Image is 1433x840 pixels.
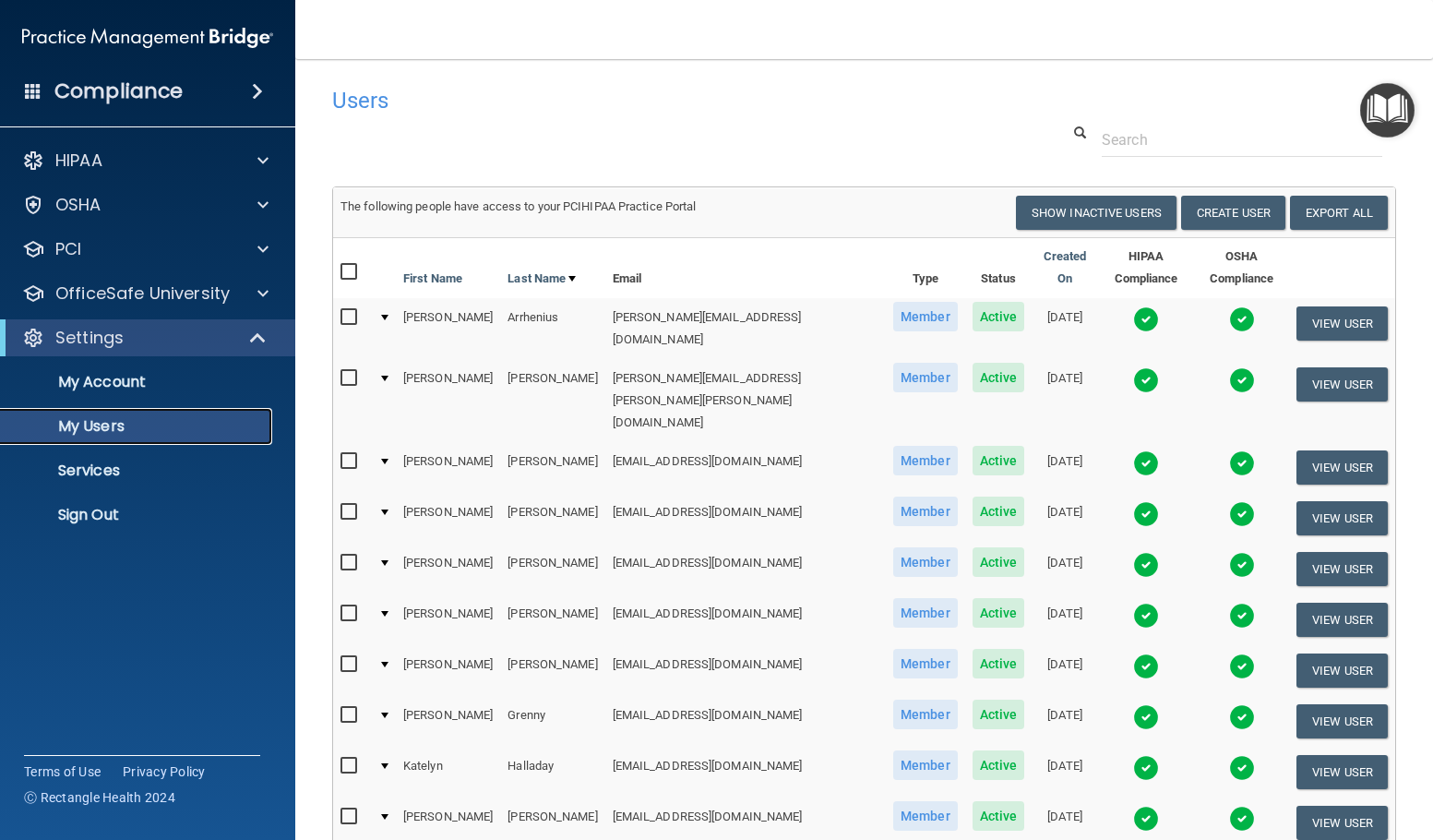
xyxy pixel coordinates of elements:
td: [PERSON_NAME] [396,645,500,696]
img: PMB logo [22,19,273,56]
a: Created On [1039,246,1091,290]
td: [PERSON_NAME] [500,594,604,645]
a: Export All [1290,196,1388,230]
span: Active [973,363,1025,392]
span: Member [893,363,958,392]
p: HIPAA [55,150,102,172]
a: PCI [22,238,269,260]
img: tick.e7d51cea.svg [1133,704,1159,730]
img: tick.e7d51cea.svg [1229,501,1255,527]
td: Katelyn [396,747,500,798]
img: tick.e7d51cea.svg [1229,367,1255,393]
img: tick.e7d51cea.svg [1133,603,1159,629]
span: Active [973,446,1025,475]
td: [PERSON_NAME] [500,493,604,544]
span: Member [893,801,958,831]
td: [EMAIL_ADDRESS][DOMAIN_NAME] [605,747,886,798]
button: View User [1296,450,1388,485]
td: [EMAIL_ADDRESS][DOMAIN_NAME] [605,594,886,645]
td: [PERSON_NAME] [396,493,500,544]
span: Member [893,497,958,526]
span: Member [893,446,958,475]
a: First Name [403,268,462,290]
td: [EMAIL_ADDRESS][DOMAIN_NAME] [605,696,886,747]
p: Settings [55,327,124,349]
td: [PERSON_NAME] [396,696,500,747]
th: Status [965,238,1033,298]
td: [PERSON_NAME] [396,544,500,594]
td: [DATE] [1032,544,1098,594]
td: Arrhenius [500,298,604,359]
td: [EMAIL_ADDRESS][DOMAIN_NAME] [605,493,886,544]
a: Last Name [508,268,576,290]
span: Active [973,649,1025,678]
td: [EMAIL_ADDRESS][DOMAIN_NAME] [605,442,886,493]
span: Member [893,649,958,678]
span: Member [893,302,958,331]
img: tick.e7d51cea.svg [1229,450,1255,476]
a: OSHA [22,194,269,216]
img: tick.e7d51cea.svg [1133,450,1159,476]
td: [DATE] [1032,645,1098,696]
span: Ⓒ Rectangle Health 2024 [24,788,175,807]
td: [PERSON_NAME][EMAIL_ADDRESS][PERSON_NAME][PERSON_NAME][DOMAIN_NAME] [605,359,886,442]
span: Active [973,598,1025,628]
td: [DATE] [1032,493,1098,544]
span: Active [973,750,1025,780]
img: tick.e7d51cea.svg [1133,501,1159,527]
button: Show Inactive Users [1016,196,1176,230]
a: HIPAA [22,150,269,172]
td: [PERSON_NAME] [396,359,500,442]
button: Open Resource Center [1360,83,1415,138]
img: tick.e7d51cea.svg [1133,552,1159,578]
button: View User [1296,552,1388,586]
button: View User [1296,806,1388,840]
p: My Account [12,373,264,391]
th: OSHA Compliance [1194,238,1289,298]
td: [PERSON_NAME] [500,544,604,594]
p: OfficeSafe University [55,282,230,305]
h4: Users [332,89,941,113]
td: [DATE] [1032,594,1098,645]
td: [DATE] [1032,442,1098,493]
a: Terms of Use [24,762,101,781]
button: View User [1296,603,1388,637]
td: [PERSON_NAME] [500,442,604,493]
p: OSHA [55,194,102,216]
p: Sign Out [12,506,264,524]
td: [PERSON_NAME] [500,359,604,442]
span: Member [893,750,958,780]
button: View User [1296,367,1388,402]
a: Privacy Policy [123,762,206,781]
th: Type [886,238,965,298]
img: tick.e7d51cea.svg [1229,306,1255,332]
td: [DATE] [1032,696,1098,747]
img: tick.e7d51cea.svg [1133,806,1159,832]
img: tick.e7d51cea.svg [1229,704,1255,730]
iframe: Drift Widget Chat Controller [1114,709,1411,783]
button: Create User [1181,196,1285,230]
button: View User [1296,654,1388,688]
span: The following people have access to your PCIHIPAA Practice Portal [340,199,697,213]
td: [PERSON_NAME][EMAIL_ADDRESS][DOMAIN_NAME] [605,298,886,359]
td: [PERSON_NAME] [396,594,500,645]
button: View User [1296,704,1388,738]
input: Search [1102,123,1382,157]
td: [EMAIL_ADDRESS][DOMAIN_NAME] [605,544,886,594]
td: [EMAIL_ADDRESS][DOMAIN_NAME] [605,645,886,696]
td: [DATE] [1032,298,1098,359]
th: Email [605,238,886,298]
img: tick.e7d51cea.svg [1229,603,1255,629]
span: Active [973,801,1025,831]
p: Services [12,462,264,480]
img: tick.e7d51cea.svg [1133,367,1159,393]
span: Active [973,302,1025,331]
span: Member [893,598,958,628]
td: [PERSON_NAME] [396,298,500,359]
td: Grenny [500,696,604,747]
a: OfficeSafe University [22,282,269,305]
img: tick.e7d51cea.svg [1229,806,1255,832]
span: Active [973,497,1025,526]
button: View User [1296,306,1388,341]
span: Member [893,547,958,577]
